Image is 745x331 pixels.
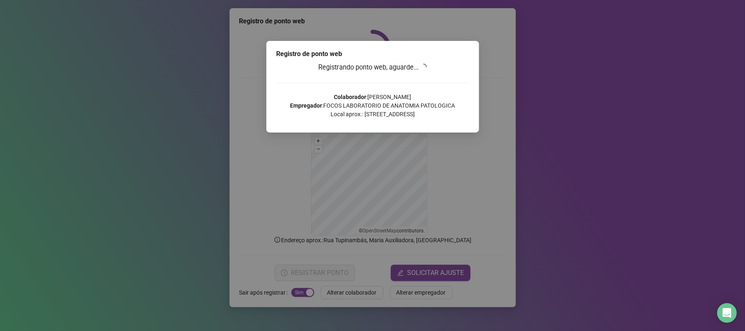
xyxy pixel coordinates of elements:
strong: Colaborador [334,94,366,100]
div: Open Intercom Messenger [717,303,737,323]
p: : [PERSON_NAME] : FOCOS LABORATORIO DE ANATOMIA PATOLOGICA Local aprox.: [STREET_ADDRESS] [276,93,469,119]
h3: Registrando ponto web, aguarde... [276,62,469,73]
strong: Empregador [290,102,322,109]
div: Registro de ponto web [276,49,469,59]
span: loading [419,62,428,72]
